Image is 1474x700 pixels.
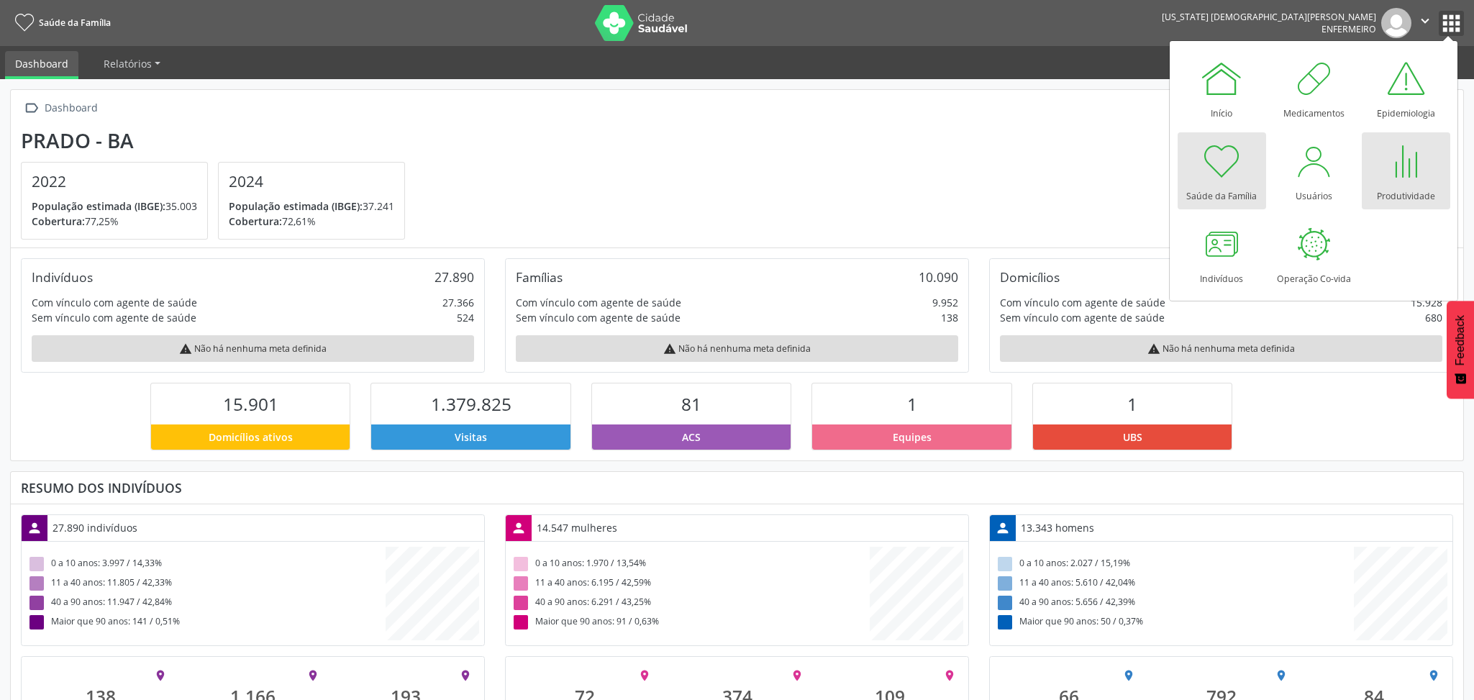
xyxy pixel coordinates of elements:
span: População estimada (IBGE): [32,199,165,213]
span: Relatórios [104,57,152,71]
div: Com vínculo com agente de saúde [32,295,197,310]
i: place [791,669,804,682]
div: 0 a 10 anos: 3.997 / 14,33% [27,555,386,574]
h4: 2022 [32,173,197,191]
a: Produtividade [1362,132,1450,209]
span: Feedback [1454,315,1467,365]
i: place [306,669,319,682]
div: Indivíduos [32,269,93,285]
div: 40 a 90 anos: 11.947 / 42,84% [27,594,386,613]
div: 11 a 40 anos: 5.610 / 42,04% [995,574,1354,594]
div: 13.343 homens [1016,515,1099,540]
i: warning [179,342,192,355]
a: Saúde da Família [1178,132,1266,209]
div: Prado - BA [21,129,415,153]
i: person [995,520,1011,536]
i: place [638,669,651,682]
div: 10.090 [919,269,958,285]
div: 138 [941,310,958,325]
div: 9.952 [932,295,958,310]
span: Saúde da Família [39,17,111,29]
span: Enfermeiro [1321,23,1376,35]
a: Operação Co-vida [1270,215,1358,292]
span: População estimada (IBGE): [229,199,363,213]
i: person [27,520,42,536]
i:  [1417,13,1433,29]
span: 15.901 [223,392,278,416]
div: Com vínculo com agente de saúde [1000,295,1165,310]
div: Famílias [516,269,563,285]
p: 72,61% [229,214,394,229]
span: Equipes [893,429,932,445]
span: Visitas [455,429,487,445]
div: 680 [1425,310,1442,325]
div: Domicílios [1000,269,1060,285]
span: ACS [682,429,701,445]
a: Usuários [1270,132,1358,209]
div: Sem vínculo com agente de saúde [32,310,196,325]
div: 0 a 10 anos: 1.970 / 13,54% [511,555,870,574]
i: place [1122,669,1135,682]
div: 11 a 40 anos: 11.805 / 42,33% [27,574,386,594]
a:  Dashboard [21,98,100,119]
i: place [943,669,956,682]
span: 1 [907,392,917,416]
a: Epidemiologia [1362,50,1450,127]
button: apps [1439,11,1464,36]
a: Relatórios [94,51,170,76]
div: Maior que 90 anos: 50 / 0,37% [995,613,1354,632]
i:  [21,98,42,119]
p: 77,25% [32,214,197,229]
i: place [1427,669,1440,682]
span: 1 [1127,392,1137,416]
span: Cobertura: [32,214,85,228]
i: warning [1147,342,1160,355]
div: 40 a 90 anos: 6.291 / 43,25% [511,594,870,613]
div: 14.547 mulheres [532,515,622,540]
span: 81 [681,392,701,416]
div: 524 [457,310,474,325]
div: [US_STATE] [DEMOGRAPHIC_DATA][PERSON_NAME] [1162,11,1376,23]
a: Medicamentos [1270,50,1358,127]
i: place [154,669,167,682]
div: 15.928 [1411,295,1442,310]
div: Maior que 90 anos: 141 / 0,51% [27,613,386,632]
i: place [459,669,472,682]
i: place [1275,669,1288,682]
p: 37.241 [229,199,394,214]
span: Cobertura: [229,214,282,228]
div: Sem vínculo com agente de saúde [1000,310,1165,325]
div: 27.890 [435,269,474,285]
div: Não há nenhuma meta definida [1000,335,1442,362]
div: Com vínculo com agente de saúde [516,295,681,310]
a: Indivíduos [1178,215,1266,292]
div: 0 a 10 anos: 2.027 / 15,19% [995,555,1354,574]
span: UBS [1123,429,1142,445]
img: img [1381,8,1411,38]
i: warning [663,342,676,355]
div: 27.366 [442,295,474,310]
p: 35.003 [32,199,197,214]
div: Não há nenhuma meta definida [32,335,474,362]
div: Não há nenhuma meta definida [516,335,958,362]
span: 1.379.825 [431,392,511,416]
div: Sem vínculo com agente de saúde [516,310,681,325]
div: 11 a 40 anos: 6.195 / 42,59% [511,574,870,594]
button: Feedback - Mostrar pesquisa [1447,301,1474,399]
i: person [511,520,527,536]
div: 40 a 90 anos: 5.656 / 42,39% [995,594,1354,613]
div: Dashboard [42,98,100,119]
h4: 2024 [229,173,394,191]
a: Dashboard [5,51,78,79]
div: 27.890 indivíduos [47,515,142,540]
button:  [1411,8,1439,38]
div: Resumo dos indivíduos [21,480,1453,496]
a: Saúde da Família [10,11,111,35]
div: Maior que 90 anos: 91 / 0,63% [511,613,870,632]
a: Início [1178,50,1266,127]
span: Domicílios ativos [209,429,293,445]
